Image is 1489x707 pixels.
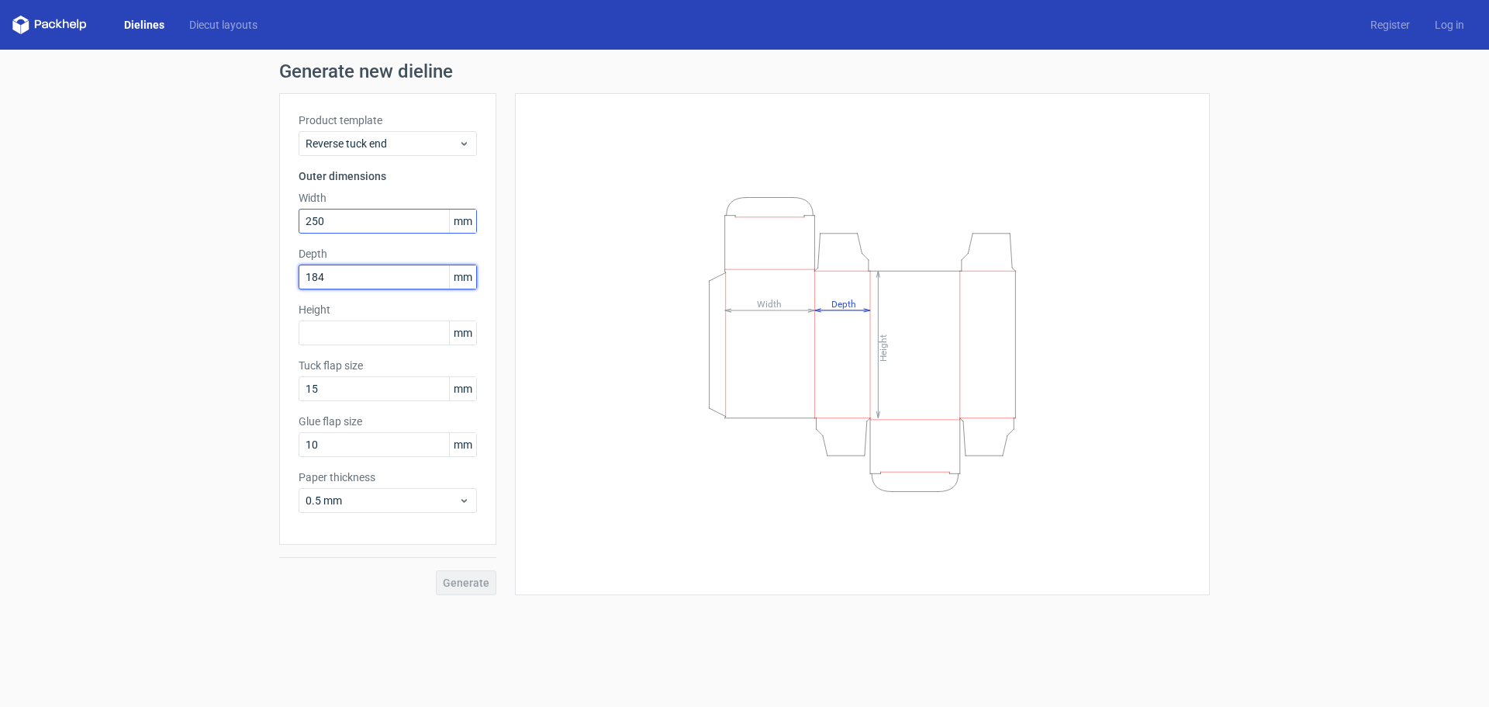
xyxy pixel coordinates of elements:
a: Log in [1422,17,1477,33]
span: Reverse tuck end [306,136,458,151]
tspan: Width [757,298,782,309]
h3: Outer dimensions [299,168,477,184]
span: 0.5 mm [306,493,458,508]
tspan: Height [878,334,889,361]
tspan: Depth [831,298,856,309]
a: Dielines [112,17,177,33]
span: mm [449,265,476,289]
label: Width [299,190,477,206]
label: Product template [299,113,477,128]
span: mm [449,377,476,400]
span: mm [449,433,476,456]
label: Depth [299,246,477,262]
span: mm [449,210,476,233]
label: Tuck flap size [299,358,477,373]
label: Glue flap size [299,414,477,429]
a: Register [1358,17,1422,33]
label: Height [299,302,477,317]
a: Diecut layouts [177,17,270,33]
label: Paper thickness [299,470,477,485]
h1: Generate new dieline [279,62,1210,81]
span: mm [449,321,476,345]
